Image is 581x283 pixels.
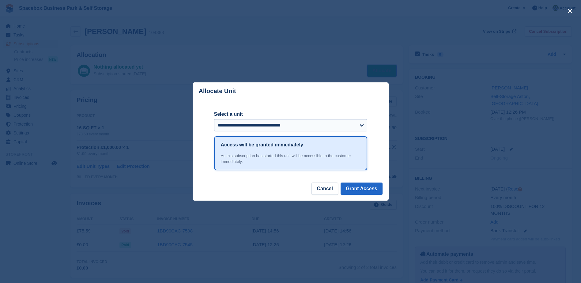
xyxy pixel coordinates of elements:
p: Allocate Unit [199,88,236,95]
h1: Access will be granted immediately [221,141,303,149]
button: Cancel [311,183,338,195]
div: As this subscription has started this unit will be accessible to the customer immediately. [221,153,360,165]
label: Select a unit [214,111,367,118]
button: close [565,6,575,16]
button: Grant Access [341,183,383,195]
